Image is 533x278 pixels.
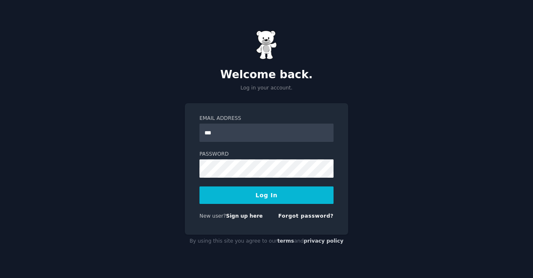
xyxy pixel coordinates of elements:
[185,84,348,92] p: Log in your account.
[199,151,334,158] label: Password
[304,238,344,244] a: privacy policy
[256,30,277,60] img: Gummy Bear
[199,213,226,219] span: New user?
[199,115,334,122] label: Email Address
[185,235,348,248] div: By using this site you agree to our and
[185,68,348,82] h2: Welcome back.
[226,213,263,219] a: Sign up here
[277,238,294,244] a: terms
[278,213,334,219] a: Forgot password?
[199,186,334,204] button: Log In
